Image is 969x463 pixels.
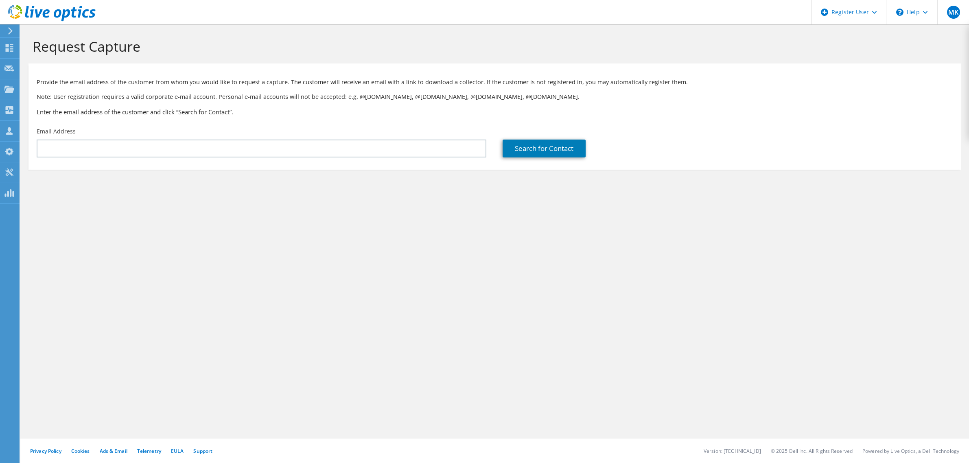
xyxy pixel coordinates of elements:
[100,448,127,454] a: Ads & Email
[704,448,761,454] li: Version: [TECHNICAL_ID]
[503,140,586,157] a: Search for Contact
[37,127,76,135] label: Email Address
[30,448,61,454] a: Privacy Policy
[171,448,184,454] a: EULA
[37,92,953,101] p: Note: User registration requires a valid corporate e-mail account. Personal e-mail accounts will ...
[37,107,953,116] h3: Enter the email address of the customer and click “Search for Contact”.
[193,448,212,454] a: Support
[947,6,960,19] span: MK
[37,78,953,87] p: Provide the email address of the customer from whom you would like to request a capture. The cust...
[862,448,959,454] li: Powered by Live Optics, a Dell Technology
[896,9,903,16] svg: \n
[71,448,90,454] a: Cookies
[771,448,853,454] li: © 2025 Dell Inc. All Rights Reserved
[137,448,161,454] a: Telemetry
[33,38,953,55] h1: Request Capture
